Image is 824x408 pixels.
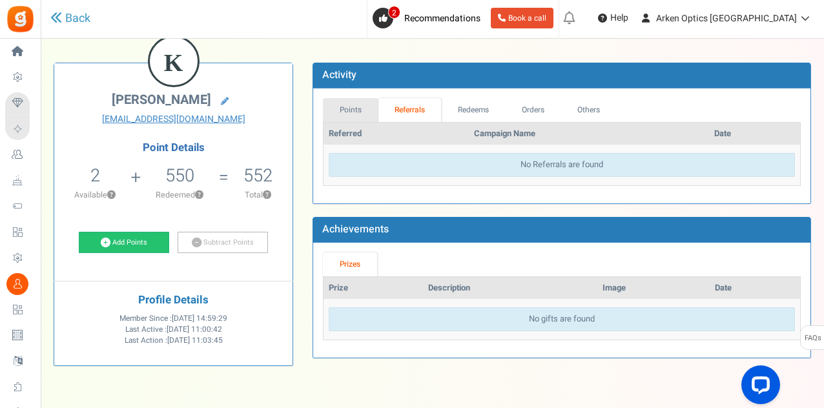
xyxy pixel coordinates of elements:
b: Activity [322,67,356,83]
span: Arken Optics [GEOGRAPHIC_DATA] [656,12,797,25]
figcaption: K [150,37,198,88]
h4: Profile Details [64,294,283,307]
p: Available [61,189,129,201]
a: Points [323,98,378,122]
span: [DATE] 14:59:29 [172,313,227,324]
button: ? [195,191,203,199]
span: Member Since : [119,313,227,324]
h5: 552 [243,166,273,185]
button: ? [263,191,271,199]
a: Prizes [323,252,377,276]
p: Redeemed [142,189,217,201]
img: Gratisfaction [6,5,35,34]
a: 2 Recommendations [373,8,486,28]
th: Description [423,277,597,300]
span: FAQs [804,326,821,351]
th: Image [597,277,710,300]
span: 2 [388,6,400,19]
span: Last Active : [125,324,222,335]
th: Prize [324,277,423,300]
a: Others [561,98,617,122]
b: Achievements [322,221,389,237]
span: [PERSON_NAME] [112,90,211,109]
a: Add Points [79,232,169,254]
span: Help [607,12,628,25]
a: Subtract Points [178,232,268,254]
a: Back [50,10,90,27]
span: Recommendations [404,12,480,25]
button: ? [107,191,116,199]
th: Date [709,123,800,145]
h5: 550 [165,166,194,185]
th: Date [710,277,800,300]
a: Redeems [441,98,506,122]
span: Last Action : [125,335,223,346]
span: 2 [90,163,100,189]
span: [DATE] 11:03:45 [167,335,223,346]
h4: Point Details [54,142,293,154]
a: [EMAIL_ADDRESS][DOMAIN_NAME] [64,113,283,126]
a: Referrals [378,98,442,122]
div: No gifts are found [329,307,795,331]
p: Total [230,189,286,201]
th: Referred [324,123,469,145]
a: Orders [506,98,561,122]
a: Book a call [491,8,553,28]
div: No Referrals are found [329,153,795,177]
th: Campaign Name [469,123,709,145]
a: Help [593,8,633,28]
span: [DATE] 11:00:42 [167,324,222,335]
